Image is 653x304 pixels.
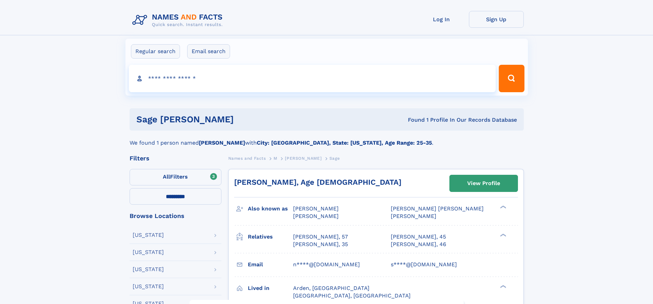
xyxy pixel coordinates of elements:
[187,44,230,59] label: Email search
[248,231,293,243] h3: Relatives
[234,178,401,186] a: [PERSON_NAME], Age [DEMOGRAPHIC_DATA]
[228,154,266,162] a: Names and Facts
[293,285,370,291] span: Arden, [GEOGRAPHIC_DATA]
[285,154,322,162] a: [PERSON_NAME]
[199,139,245,146] b: [PERSON_NAME]
[133,267,164,272] div: [US_STATE]
[257,139,432,146] b: City: [GEOGRAPHIC_DATA], State: [US_STATE], Age Range: 25-35
[248,203,293,215] h3: Also known as
[391,213,436,219] span: [PERSON_NAME]
[391,241,446,248] a: [PERSON_NAME], 46
[163,173,170,180] span: All
[467,175,500,191] div: View Profile
[414,11,469,28] a: Log In
[133,232,164,238] div: [US_STATE]
[498,205,507,209] div: ❯
[293,205,339,212] span: [PERSON_NAME]
[321,116,517,124] div: Found 1 Profile In Our Records Database
[498,233,507,237] div: ❯
[133,250,164,255] div: [US_STATE]
[129,65,496,92] input: search input
[293,213,339,219] span: [PERSON_NAME]
[499,65,524,92] button: Search Button
[248,282,293,294] h3: Lived in
[274,154,277,162] a: M
[274,156,277,161] span: M
[130,169,221,185] label: Filters
[498,284,507,289] div: ❯
[450,175,518,192] a: View Profile
[293,233,348,241] a: [PERSON_NAME], 57
[130,131,524,147] div: We found 1 person named with .
[130,11,228,29] img: Logo Names and Facts
[293,292,411,299] span: [GEOGRAPHIC_DATA], [GEOGRAPHIC_DATA]
[130,155,221,161] div: Filters
[329,156,340,161] span: Sage
[136,115,321,124] h1: sage [PERSON_NAME]
[391,233,446,241] a: [PERSON_NAME], 45
[293,241,348,248] a: [PERSON_NAME], 35
[285,156,322,161] span: [PERSON_NAME]
[130,213,221,219] div: Browse Locations
[469,11,524,28] a: Sign Up
[248,259,293,270] h3: Email
[131,44,180,59] label: Regular search
[133,284,164,289] div: [US_STATE]
[391,205,484,212] span: [PERSON_NAME] [PERSON_NAME]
